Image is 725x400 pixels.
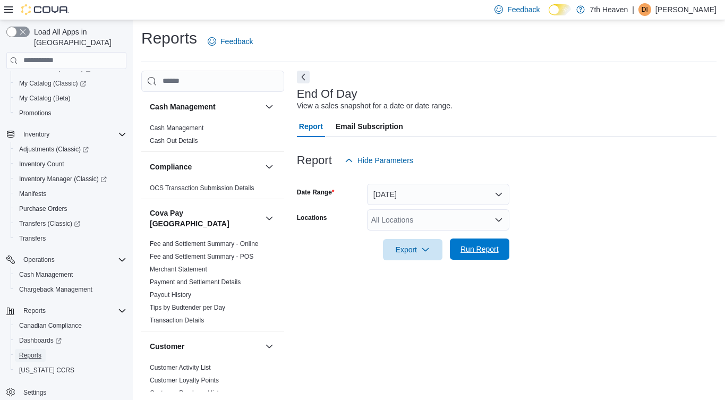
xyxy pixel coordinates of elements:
[150,303,225,312] span: Tips by Budtender per Day
[141,28,197,49] h1: Reports
[11,91,131,106] button: My Catalog (Beta)
[11,157,131,172] button: Inventory Count
[11,318,131,333] button: Canadian Compliance
[150,253,253,260] a: Fee and Settlement Summary - POS
[15,283,97,296] a: Chargeback Management
[11,142,131,157] a: Adjustments (Classic)
[2,252,131,267] button: Operations
[220,36,253,47] span: Feedback
[15,173,126,185] span: Inventory Manager (Classic)
[23,256,55,264] span: Operations
[297,71,310,83] button: Next
[11,333,131,348] a: Dashboards
[15,364,126,377] span: Washington CCRS
[297,88,357,100] h3: End Of Day
[150,377,219,384] a: Customer Loyalty Points
[11,282,131,297] button: Chargeback Management
[299,116,323,137] span: Report
[655,3,717,16] p: [PERSON_NAME]
[19,321,82,330] span: Canadian Compliance
[150,266,207,273] a: Merchant Statement
[150,363,211,372] span: Customer Activity List
[15,92,75,105] a: My Catalog (Beta)
[150,101,216,112] h3: Cash Management
[340,150,417,171] button: Hide Parameters
[11,216,131,231] a: Transfers (Classic)
[203,31,257,52] a: Feedback
[11,363,131,378] button: [US_STATE] CCRS
[30,27,126,48] span: Load All Apps in [GEOGRAPHIC_DATA]
[11,172,131,186] a: Inventory Manager (Classic)
[383,239,442,260] button: Export
[494,216,503,224] button: Open list of options
[15,268,77,281] a: Cash Management
[15,202,126,215] span: Purchase Orders
[642,3,648,16] span: DI
[19,128,54,141] button: Inventory
[11,201,131,216] button: Purchase Orders
[150,316,204,325] span: Transaction Details
[11,267,131,282] button: Cash Management
[15,334,126,347] span: Dashboards
[141,237,284,331] div: Cova Pay [GEOGRAPHIC_DATA]
[632,3,634,16] p: |
[507,4,540,15] span: Feedback
[19,253,126,266] span: Operations
[19,94,71,103] span: My Catalog (Beta)
[19,79,86,88] span: My Catalog (Classic)
[336,116,403,137] span: Email Subscription
[150,124,203,132] a: Cash Management
[15,217,84,230] a: Transfers (Classic)
[150,291,191,299] a: Payout History
[150,240,259,248] a: Fee and Settlement Summary - Online
[23,130,49,139] span: Inventory
[150,278,241,286] a: Payment and Settlement Details
[15,319,86,332] a: Canadian Compliance
[150,389,228,397] a: Customer Purchase History
[549,4,571,15] input: Dark Mode
[150,376,219,385] span: Customer Loyalty Points
[150,161,261,172] button: Compliance
[367,184,509,205] button: [DATE]
[15,283,126,296] span: Chargeback Management
[150,137,198,145] span: Cash Out Details
[150,161,192,172] h3: Compliance
[15,158,126,171] span: Inventory Count
[150,364,211,371] a: Customer Activity List
[19,336,62,345] span: Dashboards
[638,3,651,16] div: Demetri Ioannides
[150,341,184,352] h3: Customer
[150,341,261,352] button: Customer
[15,268,126,281] span: Cash Management
[11,231,131,246] button: Transfers
[19,385,126,398] span: Settings
[15,188,126,200] span: Manifests
[297,154,332,167] h3: Report
[19,175,107,183] span: Inventory Manager (Classic)
[150,304,225,311] a: Tips by Budtender per Day
[15,232,126,245] span: Transfers
[11,76,131,91] a: My Catalog (Classic)
[150,184,254,192] a: OCS Transaction Submission Details
[19,219,80,228] span: Transfers (Classic)
[11,106,131,121] button: Promotions
[15,217,126,230] span: Transfers (Classic)
[15,188,50,200] a: Manifests
[150,265,207,274] span: Merchant Statement
[19,145,89,154] span: Adjustments (Classic)
[357,155,413,166] span: Hide Parameters
[15,77,90,90] a: My Catalog (Classic)
[450,239,509,260] button: Run Report
[15,349,46,362] a: Reports
[15,334,66,347] a: Dashboards
[19,304,126,317] span: Reports
[590,3,628,16] p: 7th Heaven
[141,122,284,151] div: Cash Management
[150,208,261,229] h3: Cova Pay [GEOGRAPHIC_DATA]
[15,202,72,215] a: Purchase Orders
[141,182,284,199] div: Compliance
[11,186,131,201] button: Manifests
